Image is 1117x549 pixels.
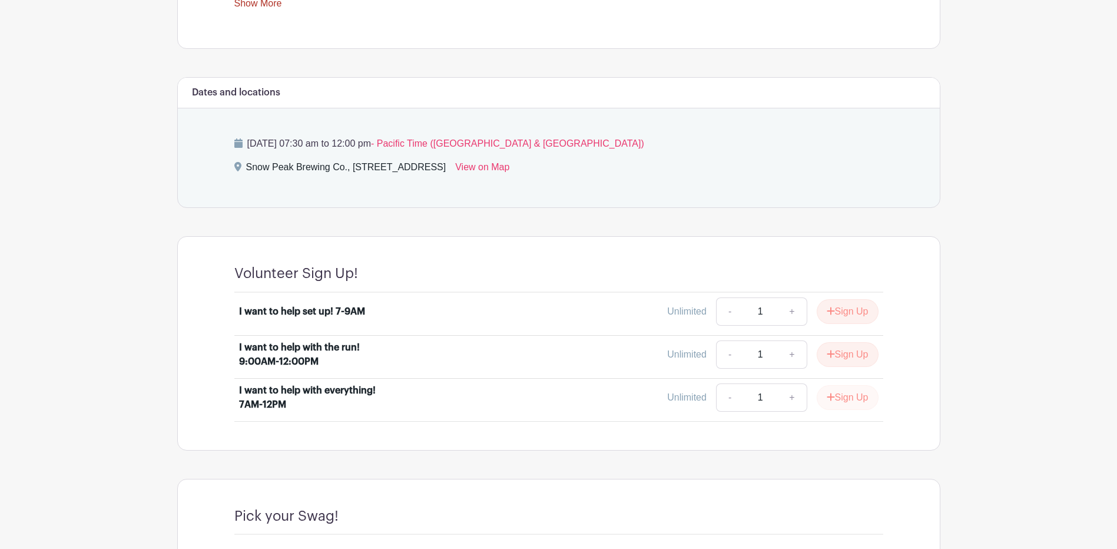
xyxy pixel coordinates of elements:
div: Unlimited [667,305,707,319]
a: + [777,340,807,369]
a: - [716,383,743,412]
button: Sign Up [817,342,879,367]
button: Sign Up [817,299,879,324]
h6: Dates and locations [192,87,280,98]
div: Unlimited [667,348,707,362]
div: Unlimited [667,391,707,405]
a: + [777,297,807,326]
a: + [777,383,807,412]
h4: Volunteer Sign Up! [234,265,358,282]
button: Sign Up [817,385,879,410]
div: I want to help set up! 7-9AM [239,305,365,319]
span: - Pacific Time ([GEOGRAPHIC_DATA] & [GEOGRAPHIC_DATA]) [371,138,644,148]
a: - [716,297,743,326]
p: [DATE] 07:30 am to 12:00 pm [234,137,883,151]
h4: Pick your Swag! [234,508,339,525]
a: View on Map [455,160,509,179]
div: I want to help with the run! 9:00AM-12:00PM [239,340,385,369]
div: I want to help with everything! 7AM-12PM [239,383,385,412]
a: - [716,340,743,369]
div: Snow Peak Brewing Co., [STREET_ADDRESS] [246,160,446,179]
